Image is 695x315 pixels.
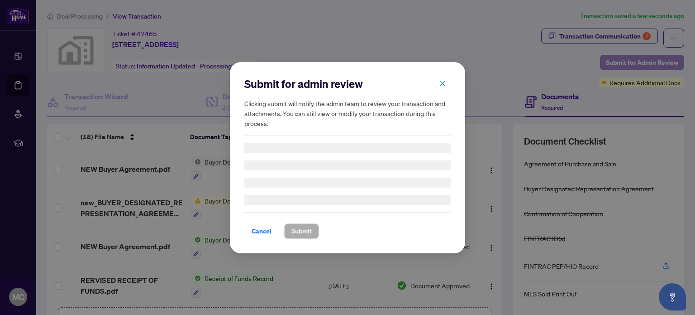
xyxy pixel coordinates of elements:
[244,223,279,239] button: Cancel
[244,77,451,91] h2: Submit for admin review
[659,283,686,310] button: Open asap
[284,223,319,239] button: Submit
[244,98,451,128] h5: Clicking submit will notify the admin team to review your transaction and attachments. You can st...
[439,80,446,86] span: close
[252,224,271,238] span: Cancel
